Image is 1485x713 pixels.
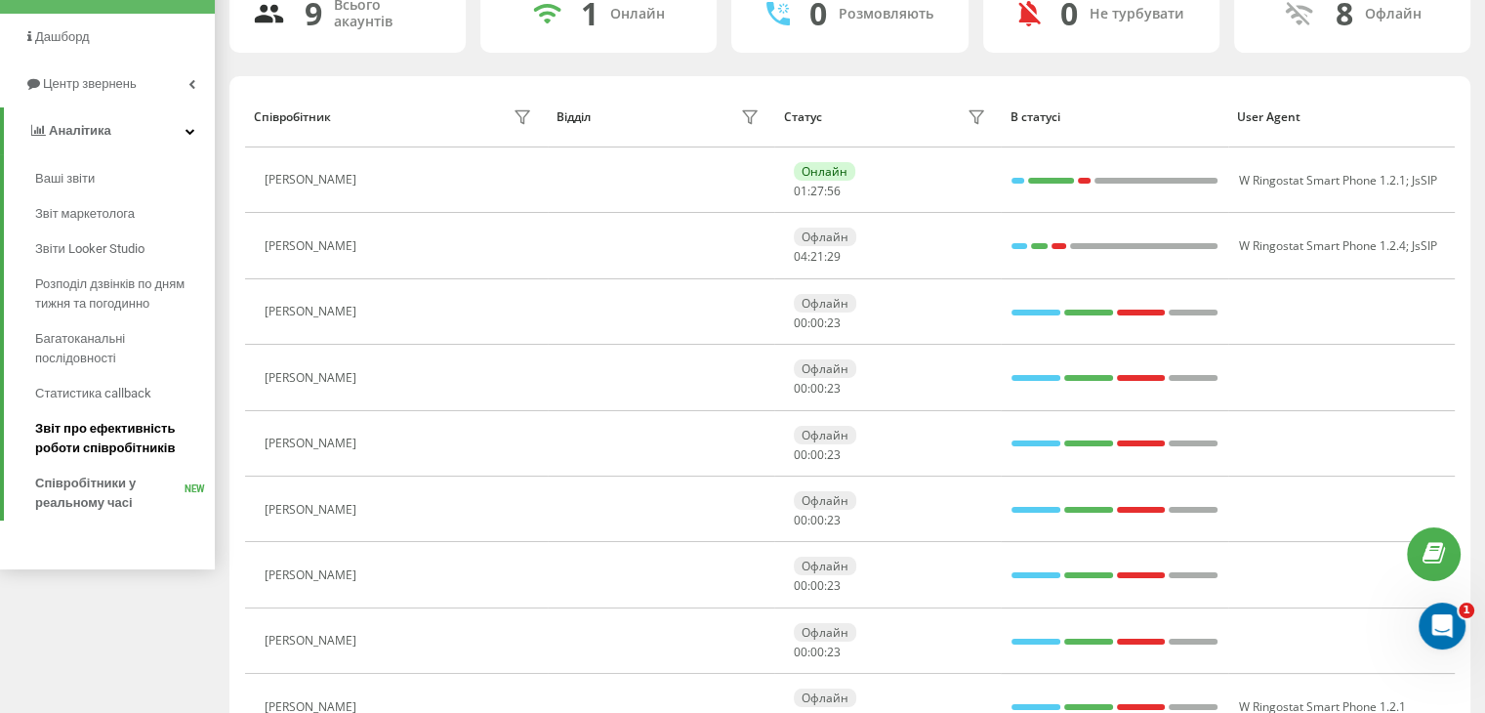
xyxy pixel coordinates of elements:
span: 23 [827,446,841,463]
span: 23 [827,512,841,528]
span: Співробітники у реальному часі [35,474,185,513]
div: : : [794,448,841,462]
a: Звіти Looker Studio [35,231,215,267]
div: : : [794,185,841,198]
span: 00 [794,512,807,528]
a: Співробітники у реальному часіNEW [35,466,215,521]
span: Багатоканальні послідовності [35,329,205,368]
div: Відділ [557,110,591,124]
span: JsSIP [1412,237,1437,254]
span: Центр звернень [43,76,137,91]
span: 00 [810,644,824,660]
span: 29 [827,248,841,265]
span: Статистика callback [35,384,151,403]
span: 56 [827,183,841,199]
div: Офлайн [794,689,856,707]
div: Співробітник [254,110,331,124]
span: 00 [810,446,824,463]
div: [PERSON_NAME] [265,305,361,318]
span: 00 [794,577,807,594]
div: Офлайн [794,426,856,444]
span: 00 [794,315,807,331]
a: Аналiтика [4,107,215,154]
span: 00 [810,315,824,331]
span: 23 [827,380,841,397]
div: Офлайн [794,294,856,313]
div: : : [794,316,841,330]
div: : : [794,382,841,396]
a: Ваші звіти [35,161,215,196]
div: Офлайн [1364,6,1421,22]
span: 00 [794,446,807,463]
span: 00 [810,380,824,397]
span: 27 [810,183,824,199]
div: Офлайн [794,557,856,575]
a: Звіт маркетолога [35,196,215,231]
span: 21 [810,248,824,265]
span: Звіт про ефективність роботи співробітників [35,419,205,458]
span: W Ringostat Smart Phone 1.2.1 [1239,172,1406,189]
span: 00 [810,577,824,594]
div: Офлайн [794,491,856,510]
span: W Ringostat Smart Phone 1.2.4 [1239,237,1406,254]
span: 00 [794,644,807,660]
div: [PERSON_NAME] [265,437,361,450]
span: 00 [810,512,824,528]
span: 23 [827,577,841,594]
iframe: Intercom live chat [1419,603,1465,650]
div: User Agent [1237,110,1445,124]
span: 23 [827,315,841,331]
div: Онлайн [794,162,855,181]
div: Офлайн [794,359,856,378]
span: 01 [794,183,807,199]
div: В статусі [1011,110,1218,124]
span: 00 [794,380,807,397]
div: Офлайн [794,623,856,642]
div: [PERSON_NAME] [265,568,361,582]
div: : : [794,579,841,593]
div: : : [794,250,841,264]
div: [PERSON_NAME] [265,503,361,517]
div: [PERSON_NAME] [265,371,361,385]
span: Звіти Looker Studio [35,239,144,259]
div: Не турбувати [1090,6,1184,22]
div: [PERSON_NAME] [265,173,361,187]
div: Офлайн [794,228,856,246]
span: 1 [1459,603,1474,618]
span: Ваші звіти [35,169,95,189]
a: Звіт про ефективність роботи співробітників [35,411,215,466]
span: 04 [794,248,807,265]
span: JsSIP [1412,172,1437,189]
a: Розподіл дзвінків по дням тижня та погодинно [35,267,215,321]
a: Статистика callback [35,376,215,411]
div: : : [794,646,841,659]
div: [PERSON_NAME] [265,239,361,253]
span: Дашборд [35,29,90,44]
span: Аналiтика [49,123,111,138]
span: 23 [827,644,841,660]
div: Онлайн [610,6,665,22]
div: Статус [783,110,821,124]
div: Розмовляють [839,6,933,22]
span: Звіт маркетолога [35,204,135,224]
div: [PERSON_NAME] [265,634,361,648]
a: Багатоканальні послідовності [35,321,215,376]
span: Розподіл дзвінків по дням тижня та погодинно [35,274,205,314]
div: : : [794,514,841,527]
